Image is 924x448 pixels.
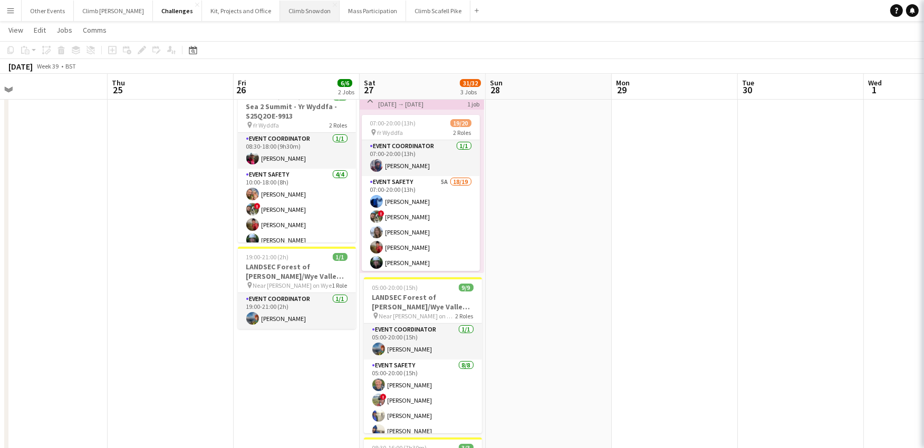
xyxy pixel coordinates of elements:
span: 1 Role [332,281,348,289]
button: Challenges [153,1,202,21]
span: View [8,25,23,35]
span: 28 [488,84,503,96]
a: Jobs [52,23,76,37]
span: 19:00-21:00 (2h) [246,253,289,261]
button: Climb Snowdon [280,1,340,21]
span: 26 [236,84,246,96]
span: Mon [616,78,630,87]
app-card-role: Event Coordinator1/105:00-20:00 (15h)[PERSON_NAME] [364,324,482,359]
span: 31/32 [460,79,481,87]
span: Thu [112,78,125,87]
span: 2 Roles [454,129,471,137]
span: 25 [110,84,125,96]
span: 27 [362,84,376,96]
a: Edit [30,23,50,37]
app-card-role: Event Coordinator1/119:00-21:00 (2h)[PERSON_NAME] [238,293,356,329]
a: Comms [79,23,111,37]
span: Week 39 [35,62,61,70]
span: Yr Wyddfa [253,121,280,129]
app-job-card: 19:00-21:00 (2h)1/1LANDSEC Forest of [PERSON_NAME]/Wye Valley Challenge - S25Q2CH-9594 Near [PERS... [238,247,356,329]
span: ! [378,210,384,217]
app-card-role: Event Coordinator1/107:00-20:00 (13h)[PERSON_NAME] [362,140,480,176]
span: Edit [34,25,46,35]
app-job-card: 08:30-18:00 (9h30m)5/5Sea 2 Summit - Yr Wyddfa - S25Q2OE-9913 Yr Wyddfa2 RolesEvent Coordinator1/... [238,86,356,242]
span: 9/9 [459,284,474,291]
span: 1/1 [333,253,348,261]
div: 2 Jobs [338,88,354,96]
span: 6/6 [338,79,352,87]
span: ! [254,203,261,209]
button: Kit, Projects and Office [202,1,280,21]
span: 05:00-20:00 (15h) [372,284,418,291]
span: Comms [83,25,107,35]
span: 30 [740,84,754,96]
div: 3 Jobs [460,88,480,96]
span: 29 [614,84,630,96]
div: BST [65,62,76,70]
span: 07:00-20:00 (13h) [370,119,416,127]
app-card-role: Event Safety4/410:00-18:00 (8h)[PERSON_NAME]![PERSON_NAME][PERSON_NAME][PERSON_NAME] [238,169,356,250]
app-job-card: 05:00-20:00 (15h)9/9LANDSEC Forest of [PERSON_NAME]/Wye Valley Challenge - S25Q2CH-9594 Near [PER... [364,277,482,433]
div: [DATE] [8,61,33,72]
span: Wed [868,78,882,87]
div: [DATE] → [DATE] [379,100,457,108]
span: Near [PERSON_NAME] on Wye [253,281,332,289]
app-card-role: Event Coordinator1/108:30-18:00 (9h30m)[PERSON_NAME] [238,133,356,169]
button: Other Events [22,1,74,21]
span: Fri [238,78,246,87]
span: Sat [364,78,376,87]
h3: LANDSEC Forest of [PERSON_NAME]/Wye Valley Challenge - S25Q2CH-9594 [364,293,482,311]
span: 2 Roles [456,312,474,320]
button: Climb [PERSON_NAME] [74,1,153,21]
div: 1 job [468,99,480,108]
h3: Sea 2 Summit - Yr Wyddfa - S25Q2OE-9913 [238,102,356,121]
app-job-card: 07:00-20:00 (13h)19/20 Yr Wyddfa2 RolesEvent Coordinator1/107:00-20:00 (13h)[PERSON_NAME]Event Sa... [362,115,480,271]
span: Tue [742,78,754,87]
span: Jobs [56,25,72,35]
span: Sun [490,78,503,87]
h3: LANDSEC Forest of [PERSON_NAME]/Wye Valley Challenge - S25Q2CH-9594 [238,262,356,281]
span: Near [PERSON_NAME] on Wye [379,312,456,320]
button: Climb Scafell Pike [406,1,470,21]
span: 2 Roles [330,121,348,129]
span: 1 [867,84,882,96]
span: Yr Wyddfa [377,129,403,137]
button: Mass Participation [340,1,406,21]
a: View [4,23,27,37]
span: ! [380,394,387,400]
span: 19/20 [450,119,471,127]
